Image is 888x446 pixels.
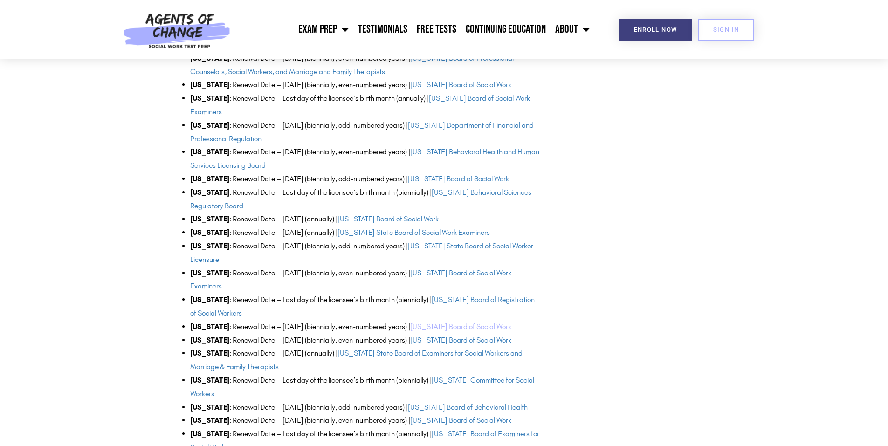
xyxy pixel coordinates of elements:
[190,293,541,320] li: : Renewal Date – Last day of the licensee’s birth month (biennially) |
[235,18,594,41] nav: Menu
[408,174,509,183] a: [US_STATE] Board of Social Work
[190,414,541,427] li: : Renewal Date – [DATE] (biennially, even-numbered years) |
[619,19,692,41] a: Enroll Now
[190,147,229,156] strong: [US_STATE]
[337,228,490,237] a: [US_STATE] State Board of Social Work Examiners
[190,267,541,294] li: : Renewal Date – [DATE] (biennially, even-numbered years) |
[551,18,594,41] a: About
[190,92,541,119] li: : Renewal Date – Last day of the licensee’s birth month (annually) |
[190,226,541,240] li: : Renewal Date – [DATE] (annually) |
[190,295,229,304] strong: [US_STATE]
[410,416,511,425] a: [US_STATE] Board of Social Work
[190,121,229,130] strong: [US_STATE]
[408,403,528,412] a: [US_STATE] Board of Behavioral Health
[634,27,677,33] span: Enroll Now
[190,78,541,92] li: : Renewal Date – [DATE] (biennially, even-numbered years) |
[698,19,754,41] a: SIGN IN
[190,214,229,223] strong: [US_STATE]
[190,94,229,103] strong: [US_STATE]
[190,186,541,213] li: : Renewal Date – Last day of the licensee’s birth month (biennially) |
[410,336,511,344] a: [US_STATE] Board of Social Work
[190,349,523,371] a: [US_STATE] State Board of Examiners for Social Workers and Marriage & Family Therapists
[190,228,229,237] strong: [US_STATE]
[190,401,541,414] li: : Renewal Date – [DATE] (biennially, odd-numbered years) |
[190,119,541,146] li: : Renewal Date – [DATE] (biennially, odd-numbered years) |
[190,334,541,347] li: : Renewal Date – [DATE] (biennially, even-numbered years) |
[461,18,551,41] a: Continuing Education
[190,80,229,89] strong: [US_STATE]
[190,240,541,267] li: : Renewal Date – [DATE] (biennially, odd-numbered years) |
[190,188,531,210] a: [US_STATE] Behavioral Sciences Regulatory Board
[190,322,229,331] strong: [US_STATE]
[412,18,461,41] a: Free Tests
[190,145,541,172] li: : Renewal Date – [DATE] (biennially, even-numbered years) |
[190,429,229,438] strong: [US_STATE]
[190,416,229,425] strong: [US_STATE]
[410,322,511,331] a: [US_STATE] Board of Social Work
[190,54,229,62] strong: [US_STATE]
[190,347,541,374] li: : Renewal Date – [DATE] (annually) |
[190,349,229,357] strong: [US_STATE]
[190,213,541,226] li: : Renewal Date – [DATE] (annually) |
[190,320,541,334] li: : Renewal Date – [DATE] (biennially, even-numbered years) |
[190,188,229,197] strong: [US_STATE]
[294,18,353,41] a: Exam Prep
[190,54,514,76] a: [US_STATE] Board of Professional Counselors, Social Workers, and Marriage and Family Therapists
[190,172,541,186] li: : Renewal Date – [DATE] (biennially, odd-numbered years) |
[190,241,229,250] strong: [US_STATE]
[337,214,439,223] a: [US_STATE] Board of Social Work
[713,27,739,33] span: SIGN IN
[190,121,534,143] a: [US_STATE] Department of Financial and Professional Regulation
[190,374,541,401] li: : Renewal Date – Last day of the licensee’s birth month (biennially) |
[353,18,412,41] a: Testimonials
[190,241,533,264] a: [US_STATE] State Board of Social Worker Licensure
[190,52,541,79] li: : Renewal Date – [DATE] (biennially, even-numbered years) |
[190,376,534,398] a: [US_STATE] Committee for Social Workers
[190,295,535,317] a: [US_STATE] Board of Registration of Social Workers
[410,80,511,89] a: [US_STATE] Board of Social Work
[190,376,229,384] strong: [US_STATE]
[190,174,229,183] strong: [US_STATE]
[190,403,229,412] strong: [US_STATE]
[190,336,229,344] strong: [US_STATE]
[190,268,229,277] strong: [US_STATE]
